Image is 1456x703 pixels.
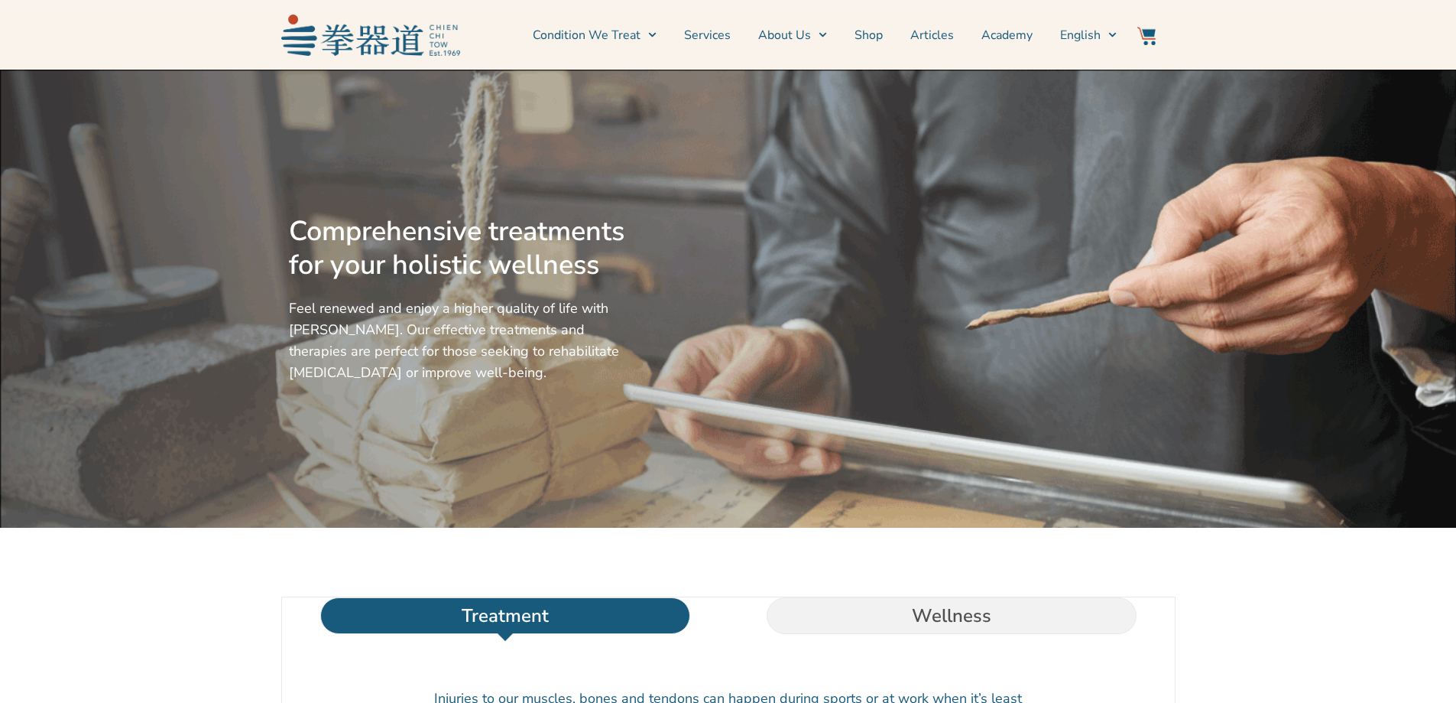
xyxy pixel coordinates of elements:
[854,16,883,54] a: Shop
[1060,26,1101,44] span: English
[289,298,631,383] p: Feel renewed and enjoy a higher quality of life with [PERSON_NAME]. Our effective treatments and ...
[758,16,827,54] a: About Us
[289,215,631,282] h2: Comprehensive treatments for your holistic wellness
[468,16,1117,54] nav: Menu
[1060,16,1117,54] a: English
[1137,27,1156,45] img: Website Icon-03
[910,16,954,54] a: Articles
[533,16,657,54] a: Condition We Treat
[981,16,1033,54] a: Academy
[684,16,731,54] a: Services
